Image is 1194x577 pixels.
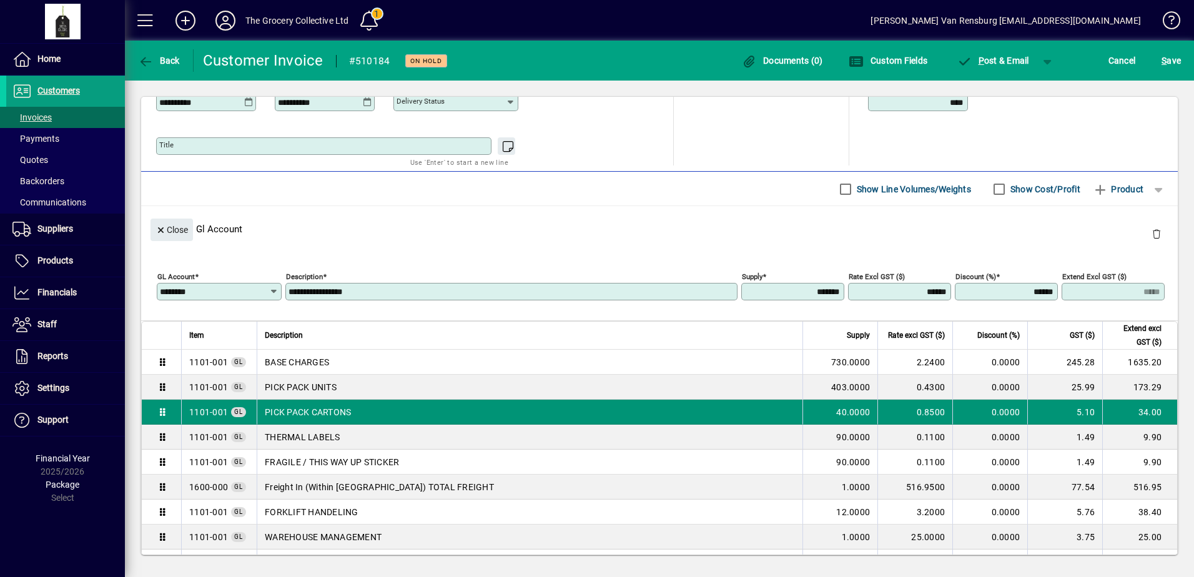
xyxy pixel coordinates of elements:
[886,481,945,493] div: 516.9500
[952,450,1027,475] td: 0.0000
[886,356,945,368] div: 2.2400
[886,531,945,543] div: 25.0000
[1102,525,1177,550] td: 25.00
[977,328,1020,342] span: Discount (%)
[952,375,1027,400] td: 0.0000
[836,431,870,443] span: 90.0000
[1027,375,1102,400] td: 25.99
[138,56,180,66] span: Back
[6,245,125,277] a: Products
[6,107,125,128] a: Invoices
[950,49,1035,72] button: Post & Email
[1108,51,1136,71] span: Cancel
[1142,219,1172,249] button: Delete
[12,155,48,165] span: Quotes
[836,506,870,518] span: 12.0000
[6,341,125,372] a: Reports
[37,383,69,393] span: Settings
[888,328,945,342] span: Rate excl GST ($)
[189,381,228,393] span: Warehousing
[742,272,762,281] mat-label: Supply
[189,431,228,443] span: Warehousing
[189,328,204,342] span: Item
[36,453,90,463] span: Financial Year
[150,219,193,241] button: Close
[6,128,125,149] a: Payments
[37,86,80,96] span: Customers
[234,483,243,490] span: GL
[1070,328,1095,342] span: GST ($)
[265,481,494,493] span: Freight In (Within [GEOGRAPHIC_DATA]) TOTAL FREIGHT
[189,456,228,468] span: Warehousing
[265,431,340,443] span: THERMAL LABELS
[135,49,183,72] button: Back
[1110,322,1162,349] span: Extend excl GST ($)
[410,57,442,65] span: On hold
[886,381,945,393] div: 0.4300
[12,112,52,122] span: Invoices
[125,49,194,72] app-page-header-button: Back
[1105,49,1139,72] button: Cancel
[886,406,945,418] div: 0.8500
[952,550,1027,575] td: 0.0000
[1102,400,1177,425] td: 34.00
[410,155,508,169] mat-hint: Use 'Enter' to start a new line
[37,351,68,361] span: Reports
[952,475,1027,500] td: 0.0000
[847,328,870,342] span: Supply
[871,11,1141,31] div: [PERSON_NAME] Van Rensburg [EMAIL_ADDRESS][DOMAIN_NAME]
[952,425,1027,450] td: 0.0000
[842,481,871,493] span: 1.0000
[234,533,243,540] span: GL
[1102,475,1177,500] td: 516.95
[1162,56,1167,66] span: S
[245,11,349,31] div: The Grocery Collective Ltd
[1027,525,1102,550] td: 3.75
[234,358,243,365] span: GL
[1027,550,1102,575] td: 36.00
[952,400,1027,425] td: 0.0000
[189,356,228,368] span: Warehousing
[234,383,243,390] span: GL
[1102,450,1177,475] td: 9.90
[397,97,445,106] mat-label: Delivery status
[6,44,125,75] a: Home
[854,183,971,195] label: Show Line Volumes/Weights
[189,506,228,518] span: Warehousing
[742,56,823,66] span: Documents (0)
[831,381,870,393] span: 403.0000
[1102,550,1177,575] td: 240.00
[952,350,1027,375] td: 0.0000
[265,456,399,468] span: FRAGILE / THIS WAY UP STICKER
[1162,51,1181,71] span: ave
[141,206,1178,252] div: Gl Account
[1008,183,1080,195] label: Show Cost/Profit
[6,170,125,192] a: Backorders
[286,272,323,281] mat-label: Description
[1093,179,1143,199] span: Product
[203,51,323,71] div: Customer Invoice
[849,56,927,66] span: Custom Fields
[12,134,59,144] span: Payments
[1027,350,1102,375] td: 245.28
[159,141,174,149] mat-label: Title
[6,277,125,308] a: Financials
[265,381,337,393] span: PICK PACK UNITS
[189,481,228,493] span: Freight In (Within NZ)
[952,525,1027,550] td: 0.0000
[265,506,358,518] span: FORKLIFT HANDELING
[1102,350,1177,375] td: 1635.20
[1153,2,1178,43] a: Knowledge Base
[1027,400,1102,425] td: 5.10
[1027,450,1102,475] td: 1.49
[842,531,871,543] span: 1.0000
[155,220,188,240] span: Close
[1142,228,1172,239] app-page-header-button: Delete
[6,373,125,404] a: Settings
[46,480,79,490] span: Package
[836,456,870,468] span: 90.0000
[886,506,945,518] div: 3.2000
[6,192,125,213] a: Communications
[37,415,69,425] span: Support
[234,508,243,515] span: GL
